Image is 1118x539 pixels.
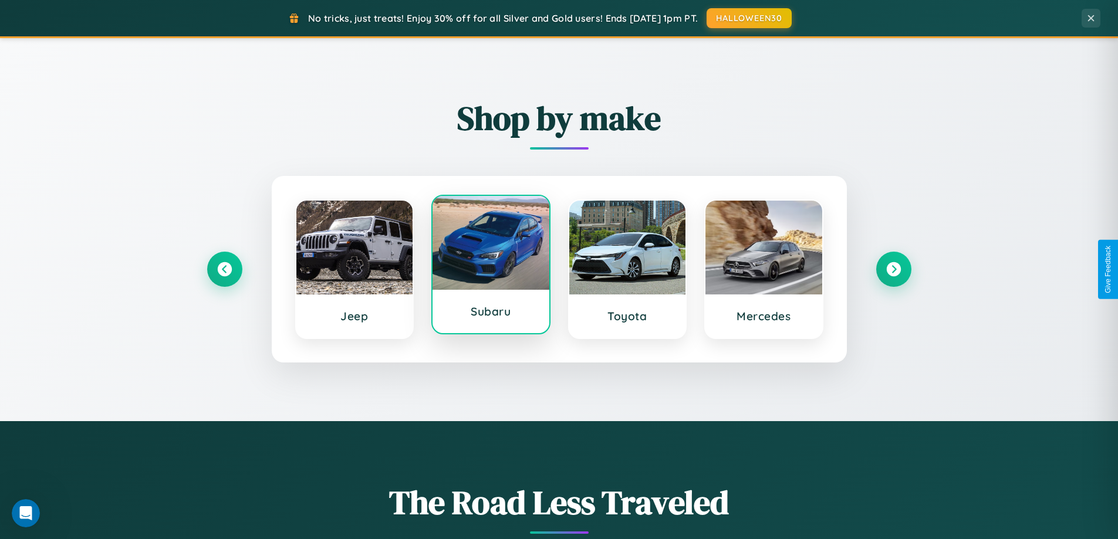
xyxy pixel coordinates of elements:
h3: Toyota [581,309,674,323]
h3: Jeep [308,309,401,323]
span: No tricks, just treats! Enjoy 30% off for all Silver and Gold users! Ends [DATE] 1pm PT. [308,12,698,24]
h3: Mercedes [717,309,810,323]
iframe: Intercom live chat [12,499,40,527]
h3: Subaru [444,304,538,318]
h2: Shop by make [207,96,911,141]
button: HALLOWEEN30 [707,8,792,28]
div: Give Feedback [1104,246,1112,293]
h1: The Road Less Traveled [207,480,911,525]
